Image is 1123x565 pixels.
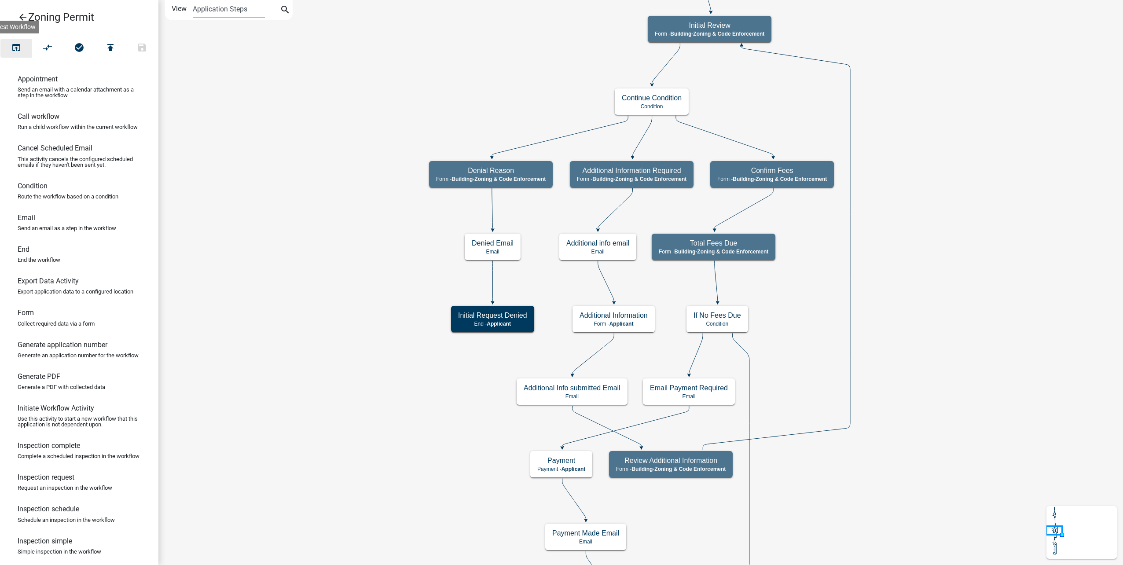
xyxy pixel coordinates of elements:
[0,39,158,60] div: Workflow actions
[674,249,768,255] span: Building-Zoning & Code Enforcement
[458,311,527,319] h5: Initial Request Denied
[18,225,116,231] p: Send an email as a step in the workflow
[577,166,686,175] h5: Additional Information Required
[436,166,546,175] h5: Denial Reason
[0,39,32,58] button: Test Workflow
[18,517,115,523] p: Schedule an inspection in the workflow
[717,176,827,182] p: Form -
[609,321,634,327] span: Applicant
[472,249,514,255] p: Email
[105,42,116,55] i: publish
[18,182,48,190] h6: Condition
[63,39,95,58] button: No problems
[11,42,22,55] i: open_in_browser
[659,249,768,255] p: Form -
[561,466,586,472] span: Applicant
[650,393,728,400] p: Email
[280,4,290,17] i: search
[537,456,585,465] h5: Payment
[458,321,527,327] p: End -
[524,384,620,392] h5: Additional Info submitted Email
[18,144,92,152] h6: Cancel Scheduled Email
[18,12,28,24] i: arrow_back
[18,124,138,130] p: Run a child workflow within the current workflow
[552,539,619,545] p: Email
[655,21,764,29] h5: Initial Review
[18,384,105,390] p: Generate a PDF with collected data
[616,456,726,465] h5: Review Additional Information
[524,393,620,400] p: Email
[622,94,682,102] h5: Continue Condition
[18,549,101,554] p: Simple inspection in the workflow
[18,194,118,199] p: Route the workflow based on a condition
[592,176,686,182] span: Building-Zoning & Code Enforcement
[18,87,141,98] p: Send an email with a calendar attachment as a step in the workflow
[659,239,768,247] h5: Total Fees Due
[18,112,59,121] h6: Call workflow
[18,485,112,491] p: Request an inspection in the workflow
[487,321,511,327] span: Applicant
[18,453,139,459] p: Complete a scheduled inspection in the workflow
[18,341,107,349] h6: Generate application number
[18,473,74,481] h6: Inspection request
[622,103,682,110] p: Condition
[436,176,546,182] p: Form -
[18,321,95,327] p: Collect required data via a form
[18,213,35,222] h6: Email
[74,42,84,55] i: check_circle
[580,311,648,319] h5: Additional Information
[18,289,133,294] p: Export application data to a configured location
[472,239,514,247] h5: Denied Email
[631,466,726,472] span: Building-Zoning & Code Enforcement
[18,372,60,381] h6: Generate PDF
[18,75,58,83] h6: Appointment
[126,39,158,58] button: Save
[566,249,629,255] p: Email
[655,31,764,37] p: Form -
[137,42,147,55] i: save
[18,257,60,263] p: End the workflow
[18,352,139,358] p: Generate an application number for the workflow
[18,537,72,545] h6: Inspection simple
[451,176,546,182] span: Building-Zoning & Code Enforcement
[43,42,53,55] i: compare_arrows
[580,321,648,327] p: Form -
[717,166,827,175] h5: Confirm Fees
[577,176,686,182] p: Form -
[694,311,741,319] h5: If No Fees Due
[18,308,34,317] h6: Form
[650,384,728,392] h5: Email Payment Required
[694,321,741,327] p: Condition
[733,176,827,182] span: Building-Zoning & Code Enforcement
[552,529,619,537] h5: Payment Made Email
[278,4,292,18] button: search
[566,239,629,247] h5: Additional info email
[7,7,144,27] a: Zoning Permit
[18,404,94,412] h6: Initiate Workflow Activity
[95,39,126,58] button: Publish
[18,416,141,427] p: Use this activity to start a new workflow that this application is not dependent upon.
[18,156,141,168] p: This activity cancels the configured scheduled emails if they haven't been sent yet.
[616,466,726,472] p: Form -
[537,466,585,472] p: Payment -
[18,277,79,285] h6: Export Data Activity
[18,441,80,450] h6: Inspection complete
[670,31,764,37] span: Building-Zoning & Code Enforcement
[18,505,79,513] h6: Inspection schedule
[32,39,63,58] button: Auto Layout
[18,245,29,253] h6: End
